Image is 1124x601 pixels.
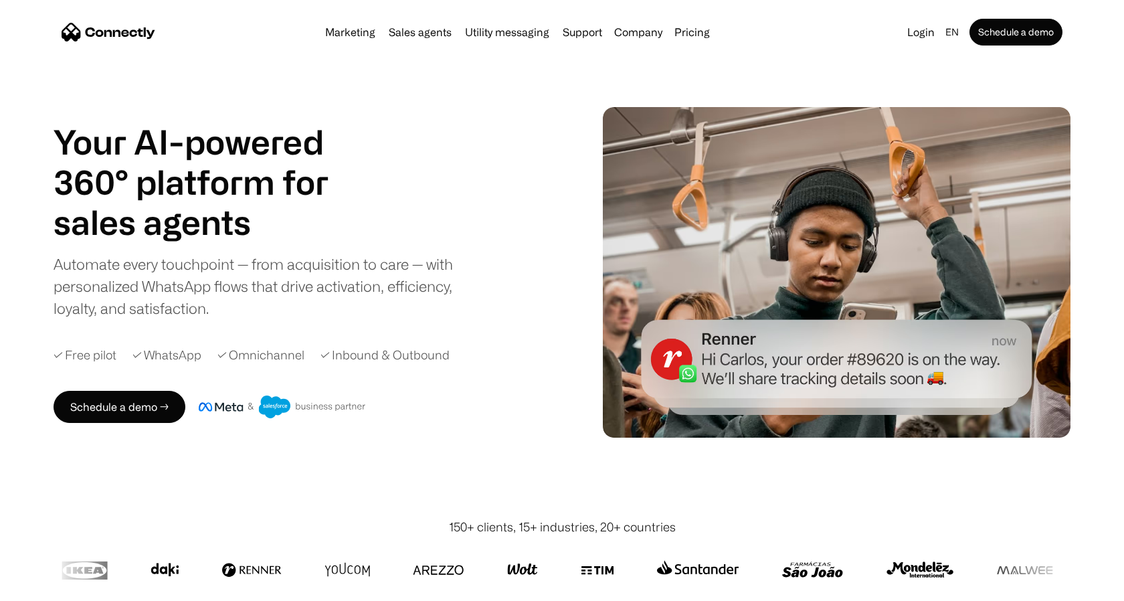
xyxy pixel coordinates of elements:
[940,23,967,41] div: en
[217,346,304,364] div: ✓ Omnichannel
[320,27,381,37] a: Marketing
[460,27,555,37] a: Utility messaging
[320,346,450,364] div: ✓ Inbound & Outbound
[945,23,959,41] div: en
[449,518,676,536] div: 150+ clients, 15+ industries, 20+ countries
[132,346,201,364] div: ✓ WhatsApp
[669,27,715,37] a: Pricing
[62,22,155,42] a: home
[54,391,185,423] a: Schedule a demo →
[969,19,1062,46] a: Schedule a demo
[54,202,361,242] div: carousel
[54,202,361,242] div: 1 of 4
[557,27,607,37] a: Support
[54,253,475,319] div: Automate every touchpoint — from acquisition to care — with personalized WhatsApp flows that driv...
[54,346,116,364] div: ✓ Free pilot
[54,122,361,202] h1: Your AI-powered 360° platform for
[614,23,662,41] div: Company
[902,23,940,41] a: Login
[13,576,80,596] aside: Language selected: English
[27,578,80,596] ul: Language list
[199,396,366,418] img: Meta and Salesforce business partner badge.
[383,27,457,37] a: Sales agents
[610,23,666,41] div: Company
[54,202,361,242] h1: sales agents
